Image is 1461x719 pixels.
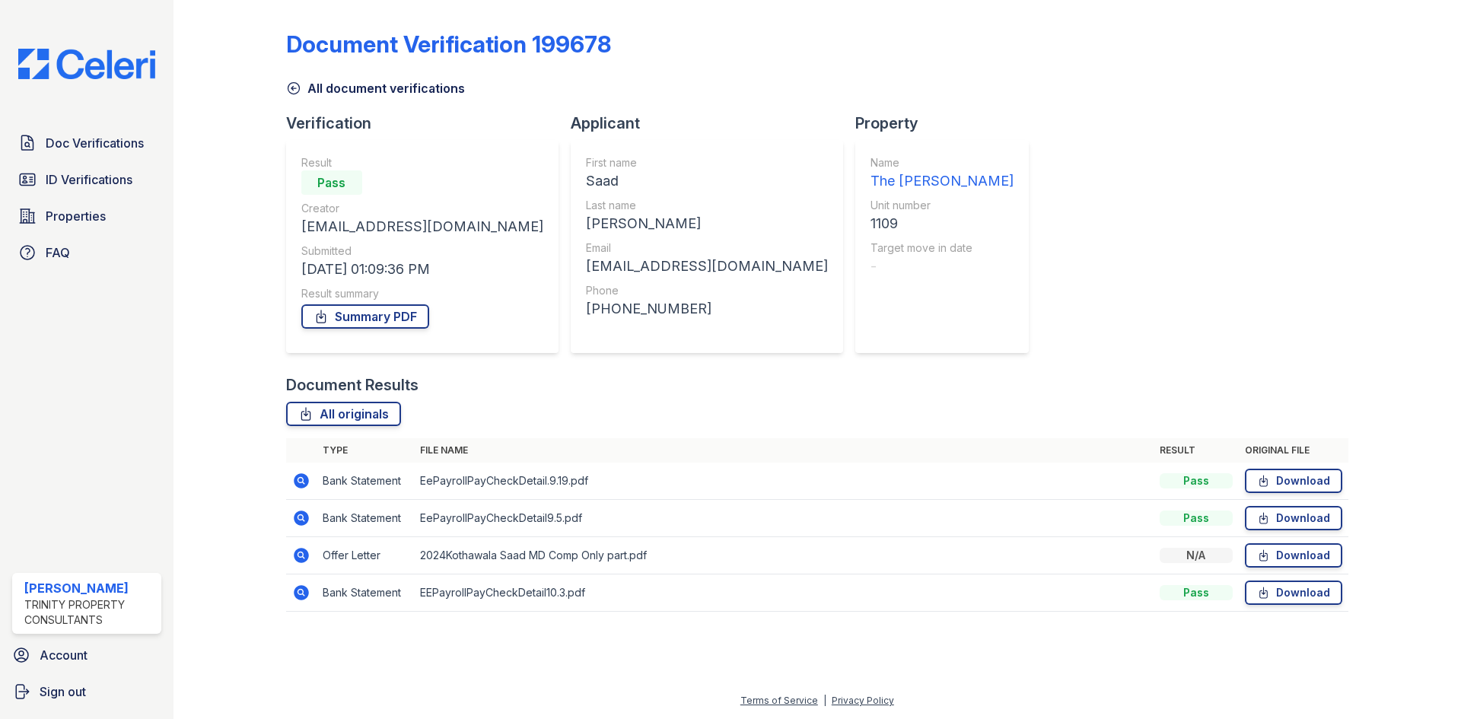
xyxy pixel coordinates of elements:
[871,155,1014,192] a: Name The [PERSON_NAME]
[46,243,70,262] span: FAQ
[414,537,1154,574] td: 2024Kothawala Saad MD Comp Only part.pdf
[1245,469,1342,493] a: Download
[855,113,1041,134] div: Property
[1397,658,1446,704] iframe: chat widget
[317,438,414,463] th: Type
[301,155,543,170] div: Result
[301,259,543,280] div: [DATE] 01:09:36 PM
[414,438,1154,463] th: File name
[301,170,362,195] div: Pass
[301,201,543,216] div: Creator
[12,201,161,231] a: Properties
[286,402,401,426] a: All originals
[832,695,894,706] a: Privacy Policy
[40,646,88,664] span: Account
[586,170,828,192] div: Saad
[6,640,167,670] a: Account
[301,216,543,237] div: [EMAIL_ADDRESS][DOMAIN_NAME]
[1160,473,1233,488] div: Pass
[586,283,828,298] div: Phone
[12,237,161,268] a: FAQ
[301,243,543,259] div: Submitted
[6,49,167,79] img: CE_Logo_Blue-a8612792a0a2168367f1c8372b55b34899dd931a85d93a1a3d3e32e68fde9ad4.png
[571,113,855,134] div: Applicant
[1154,438,1239,463] th: Result
[871,170,1014,192] div: The [PERSON_NAME]
[317,463,414,500] td: Bank Statement
[46,207,106,225] span: Properties
[414,463,1154,500] td: EePayrollPayCheckDetail.9.19.pdf
[46,170,132,189] span: ID Verifications
[317,500,414,537] td: Bank Statement
[1160,548,1233,563] div: N/A
[871,256,1014,277] div: -
[301,286,543,301] div: Result summary
[586,256,828,277] div: [EMAIL_ADDRESS][DOMAIN_NAME]
[1239,438,1348,463] th: Original file
[40,682,86,701] span: Sign out
[871,198,1014,213] div: Unit number
[586,155,828,170] div: First name
[871,213,1014,234] div: 1109
[871,155,1014,170] div: Name
[1245,543,1342,568] a: Download
[317,537,414,574] td: Offer Letter
[46,134,144,152] span: Doc Verifications
[586,240,828,256] div: Email
[586,198,828,213] div: Last name
[12,164,161,195] a: ID Verifications
[1245,581,1342,605] a: Download
[1160,585,1233,600] div: Pass
[740,695,818,706] a: Terms of Service
[414,574,1154,612] td: EEPayrollPayCheckDetail10.3.pdf
[286,30,611,58] div: Document Verification 199678
[6,676,167,707] a: Sign out
[301,304,429,329] a: Summary PDF
[1160,511,1233,526] div: Pass
[286,79,465,97] a: All document verifications
[317,574,414,612] td: Bank Statement
[12,128,161,158] a: Doc Verifications
[286,374,419,396] div: Document Results
[286,113,571,134] div: Verification
[823,695,826,706] div: |
[586,213,828,234] div: [PERSON_NAME]
[1245,506,1342,530] a: Download
[24,579,155,597] div: [PERSON_NAME]
[586,298,828,320] div: [PHONE_NUMBER]
[871,240,1014,256] div: Target move in date
[414,500,1154,537] td: EePayrollPayCheckDetail9.5.pdf
[24,597,155,628] div: Trinity Property Consultants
